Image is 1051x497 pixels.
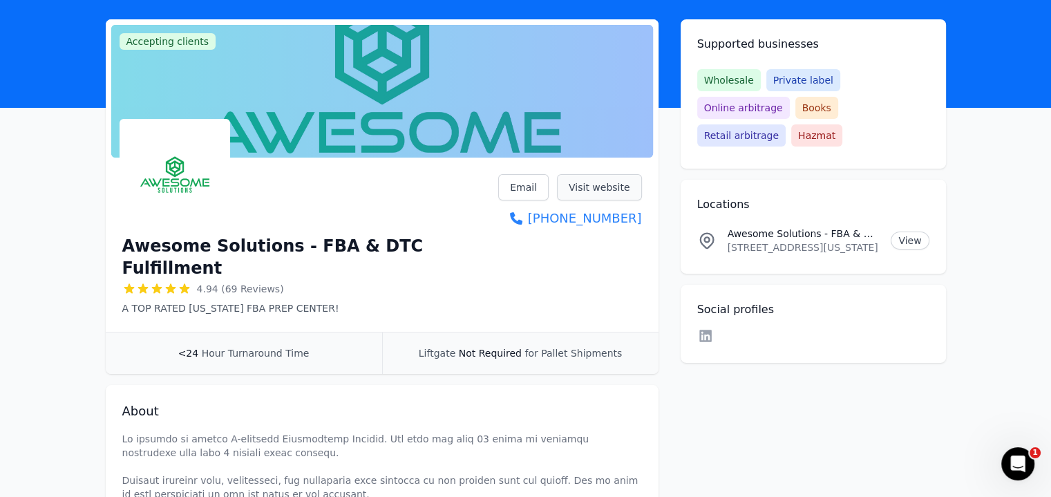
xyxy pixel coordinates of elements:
[498,174,549,200] a: Email
[697,301,929,318] h2: Social profiles
[197,282,284,296] span: 4.94 (69 Reviews)
[122,235,499,279] h1: Awesome Solutions - FBA & DTC Fulfillment
[697,69,761,91] span: Wholesale
[202,348,310,359] span: Hour Turnaround Time
[178,348,199,359] span: <24
[122,402,642,421] h2: About
[120,33,216,50] span: Accepting clients
[697,124,786,147] span: Retail arbitrage
[524,348,622,359] span: for Pallet Shipments
[891,232,929,250] a: View
[697,196,929,213] h2: Locations
[1030,447,1041,458] span: 1
[122,301,499,315] p: A TOP RATED [US_STATE] FBA PREP CENTER!
[795,97,838,119] span: Books
[122,122,227,227] img: Awesome Solutions - FBA & DTC Fulfillment
[791,124,842,147] span: Hazmat
[697,97,790,119] span: Online arbitrage
[419,348,455,359] span: Liftgate
[459,348,522,359] span: Not Required
[728,241,880,254] p: [STREET_ADDRESS][US_STATE]
[728,227,880,241] p: Awesome Solutions - FBA & DTC Fulfillment Location
[557,174,642,200] a: Visit website
[766,69,840,91] span: Private label
[498,209,641,228] a: [PHONE_NUMBER]
[1001,447,1034,480] iframe: Intercom live chat
[697,36,929,53] h2: Supported businesses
